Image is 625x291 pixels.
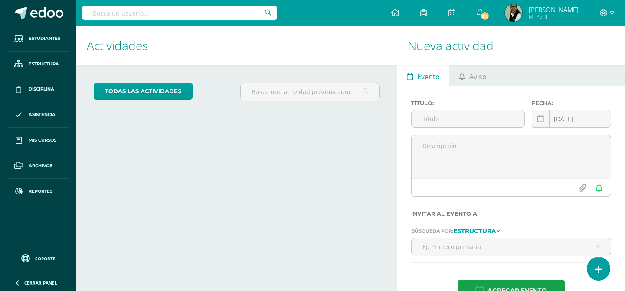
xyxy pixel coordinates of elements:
[24,280,57,286] span: Cerrar panel
[82,6,277,20] input: Busca un usuario...
[449,65,496,86] a: Aviso
[7,128,69,153] a: Mis cursos
[453,227,496,235] strong: Estructura
[29,137,56,144] span: Mis cursos
[29,35,60,42] span: Estudiantes
[417,66,440,87] span: Evento
[29,111,56,118] span: Asistencia
[7,26,69,52] a: Estudiantes
[29,61,59,68] span: Estructura
[397,65,449,86] a: Evento
[29,162,52,169] span: Archivos
[505,4,522,22] img: 2641568233371aec4da1e5ad82614674.png
[87,26,386,65] h1: Actividades
[480,11,490,21] span: 219
[529,13,579,20] span: Mi Perfil
[7,153,69,179] a: Archivos
[412,238,611,255] input: Ej. Primero primaria
[29,86,54,93] span: Disciplina
[241,83,380,100] input: Busca una actividad próxima aquí...
[411,100,525,107] label: Título:
[411,228,453,234] span: Búsqueda por:
[7,77,69,103] a: Disciplina
[29,188,52,195] span: Reportes
[7,102,69,128] a: Asistencia
[7,179,69,204] a: Reportes
[10,252,66,264] a: Soporte
[469,66,487,87] span: Aviso
[532,100,611,107] label: Fecha:
[7,52,69,77] a: Estructura
[532,110,611,127] input: Fecha de entrega
[453,227,501,233] a: Estructura
[411,210,611,217] label: Invitar al evento a:
[408,26,615,65] h1: Nueva actividad
[529,5,579,14] span: [PERSON_NAME]
[94,83,193,100] a: todas las Actividades
[412,110,524,127] input: Título
[35,255,56,262] span: Soporte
